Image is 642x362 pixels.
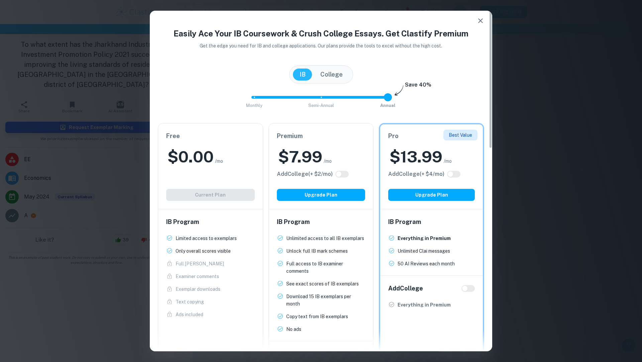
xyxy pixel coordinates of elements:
p: Ads included [176,311,203,318]
span: Semi-Annual [308,103,334,108]
span: /mo [324,157,332,165]
h2: $ 13.99 [390,146,442,167]
span: /mo [444,157,452,165]
p: Unlimited Clai messages [398,247,450,255]
h6: IB Program [166,217,255,227]
h6: Pro [388,131,475,141]
h2: $ 0.00 [168,146,214,167]
p: Full [PERSON_NAME] [176,260,224,267]
span: Annual [380,103,396,108]
button: Upgrade Plan [388,189,475,201]
p: Limited access to exemplars [176,235,237,242]
h6: Add College [388,284,423,293]
h6: Click to see all the additional College features. [388,170,444,178]
h2: $ 7.99 [278,146,322,167]
button: Upgrade Plan [277,189,365,201]
h6: Save 40% [405,81,431,92]
p: Everything in Premium [398,235,451,242]
p: No ads [286,326,301,333]
p: Examiner comments [176,273,219,280]
p: Download 15 IB exemplars per month [286,293,365,308]
p: Best Value [449,131,472,139]
span: /mo [215,157,223,165]
p: Get the edge you need for IB and college applications. Our plans provide the tools to excel witho... [191,42,452,49]
p: Unlimited access to all IB exemplars [286,235,364,242]
img: subscription-arrow.svg [395,85,404,96]
h6: Premium [277,131,365,141]
h6: IB Program [277,217,365,227]
h6: Click to see all the additional College features. [277,170,333,178]
h4: Easily Ace Your IB Coursework & Crush College Essays. Get Clastify Premium [158,27,484,39]
p: Text copying [176,298,204,306]
p: 50 AI Reviews each month [398,260,455,267]
button: College [314,69,349,81]
p: Copy text from IB exemplars [286,313,348,320]
span: Monthly [246,103,262,108]
h6: IB Program [388,217,475,227]
p: Only overall scores visible [176,247,231,255]
p: Full access to IB examiner comments [286,260,365,275]
h6: Free [166,131,255,141]
p: Exemplar downloads [176,285,220,293]
p: See exact scores of IB exemplars [286,280,359,287]
button: IB [293,69,312,81]
p: Unlock full IB mark schemes [286,247,348,255]
p: Everything in Premium [398,301,451,309]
